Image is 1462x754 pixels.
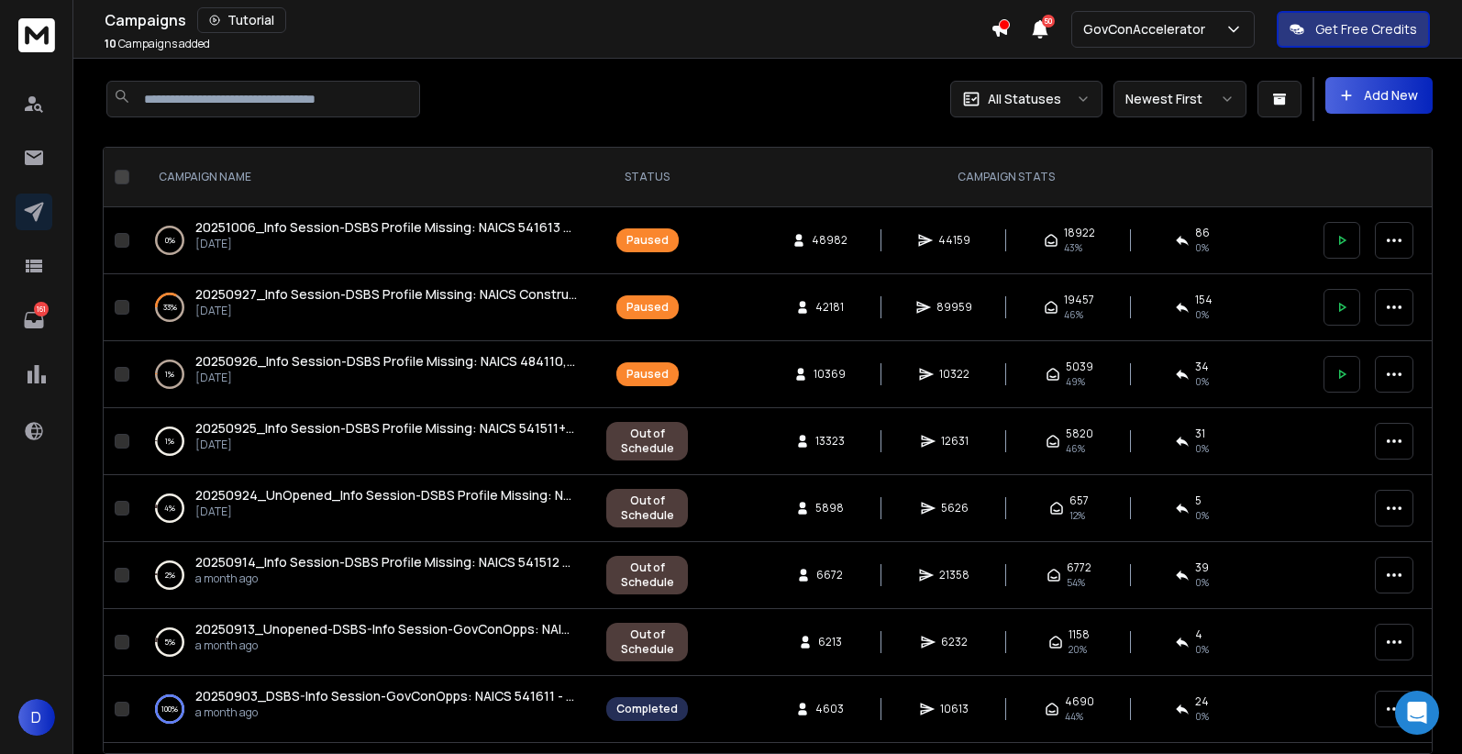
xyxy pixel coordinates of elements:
[195,285,831,303] span: 20250927_Info Session-DSBS Profile Missing: NAICS Construction, Trades, Facilities, & Building Se...
[195,419,577,438] a: 20250925_Info Session-DSBS Profile Missing: NAICS 541511+541330+541690+541614+541715
[699,148,1312,207] th: CAMPAIGN STATS
[616,427,678,456] div: Out of Schedule
[1195,360,1209,374] span: 34
[137,408,595,475] td: 1%20250925_Info Session-DSBS Profile Missing: NAICS 541511+541330+541690+541614+541715[DATE]
[1195,307,1209,322] span: 0 %
[1069,642,1087,657] span: 20 %
[18,699,55,736] button: D
[195,419,762,437] span: 20250925_Info Session-DSBS Profile Missing: NAICS 541511+541330+541690+541614+541715
[1064,293,1094,307] span: 19457
[195,486,577,505] a: 20250924_UnOpened_Info Session-DSBS Profile Missing: NAICS 541512 & Like GP Client-Hands On IT, LLC
[1195,441,1209,456] span: 0 %
[195,553,833,571] span: 20250914_Info Session-DSBS Profile Missing: NAICS 541512 & [PERSON_NAME]'s Client-Hands On IT, LLC
[1195,240,1209,255] span: 0 %
[1064,240,1082,255] span: 43 %
[195,705,577,720] p: a month ago
[195,687,692,704] span: 20250903_DSBS-Info Session-GovConOpps: NAICS 541611 - DSBS Profile Missing
[165,231,175,249] p: 0 %
[988,90,1061,108] p: All Statuses
[195,571,577,586] p: a month ago
[616,702,678,716] div: Completed
[1195,627,1202,642] span: 4
[195,486,840,504] span: 20250924_UnOpened_Info Session-DSBS Profile Missing: NAICS 541512 & Like GP Client-Hands On IT, LLC
[195,371,577,385] p: [DATE]
[941,434,969,449] span: 12631
[1067,575,1085,590] span: 54 %
[815,501,844,516] span: 5898
[195,352,577,371] a: 20250926_Info Session-DSBS Profile Missing: NAICS 484110, 484121, 611710, 611430, 541612
[1069,493,1089,508] span: 657
[815,434,845,449] span: 13323
[1195,709,1209,724] span: 0 %
[1065,709,1083,724] span: 44 %
[137,542,595,609] td: 2%20250914_Info Session-DSBS Profile Missing: NAICS 541512 & [PERSON_NAME]'s Client-Hands On IT, ...
[165,365,174,383] p: 1 %
[137,609,595,676] td: 5%20250913_Unopened-DSBS-Info Session-GovConOpps: NAICS 541611 - DSBS Profile Missinga month ago
[814,367,846,382] span: 10369
[1113,81,1246,117] button: Newest First
[1325,77,1433,114] button: Add New
[1195,226,1210,240] span: 86
[164,633,175,651] p: 5 %
[195,553,577,571] a: 20250914_Info Session-DSBS Profile Missing: NAICS 541512 & [PERSON_NAME]'s Client-Hands On IT, LLC
[105,7,991,33] div: Campaigns
[616,560,678,590] div: Out of Schedule
[195,218,577,237] a: 20251006_Info Session-DSBS Profile Missing: NAICS 541613 Services+48k leads
[816,568,843,582] span: 6672
[1042,15,1055,28] span: 50
[1395,691,1439,735] div: Open Intercom Messenger
[595,148,699,207] th: STATUS
[941,501,969,516] span: 5626
[939,367,969,382] span: 10322
[105,36,116,51] span: 10
[938,233,970,248] span: 44159
[137,676,595,743] td: 100%20250903_DSBS-Info Session-GovConOpps: NAICS 541611 - DSBS Profile Missinga month ago
[1195,560,1209,575] span: 39
[818,635,842,649] span: 6213
[195,687,577,705] a: 20250903_DSBS-Info Session-GovConOpps: NAICS 541611 - DSBS Profile Missing
[1067,560,1091,575] span: 6772
[940,702,969,716] span: 10613
[626,367,669,382] div: Paused
[626,300,669,315] div: Paused
[105,37,210,51] p: Campaigns added
[137,207,595,274] td: 0%20251006_Info Session-DSBS Profile Missing: NAICS 541613 Services+48k leads[DATE]
[1195,493,1202,508] span: 5
[1064,226,1095,240] span: 18922
[939,568,969,582] span: 21358
[1195,374,1209,389] span: 0 %
[137,274,595,341] td: 33%20250927_Info Session-DSBS Profile Missing: NAICS Construction, Trades, Facilities, & Building...
[163,298,177,316] p: 33 %
[616,627,678,657] div: Out of Schedule
[16,302,52,338] a: 161
[1315,20,1417,39] p: Get Free Credits
[1064,307,1083,322] span: 46 %
[165,566,175,584] p: 2 %
[815,702,844,716] span: 4603
[195,237,577,251] p: [DATE]
[812,233,847,248] span: 48982
[815,300,844,315] span: 42181
[626,233,669,248] div: Paused
[137,341,595,408] td: 1%20250926_Info Session-DSBS Profile Missing: NAICS 484110, 484121, 611710, 611430, 541612[DATE]
[195,218,682,236] span: 20251006_Info Session-DSBS Profile Missing: NAICS 541613 Services+48k leads
[1066,360,1093,374] span: 5039
[1065,694,1094,709] span: 4690
[195,620,759,638] span: 20250913_Unopened-DSBS-Info Session-GovConOpps: NAICS 541611 - DSBS Profile Missing
[1066,441,1085,456] span: 46 %
[195,285,577,304] a: 20250927_Info Session-DSBS Profile Missing: NAICS Construction, Trades, Facilities, & Building Se...
[195,438,577,452] p: [DATE]
[195,638,577,653] p: a month ago
[161,700,178,718] p: 100 %
[1195,293,1213,307] span: 154
[164,499,175,517] p: 4 %
[137,475,595,542] td: 4%20250924_UnOpened_Info Session-DSBS Profile Missing: NAICS 541512 & Like GP Client-Hands On IT,...
[1195,694,1209,709] span: 24
[1069,508,1085,523] span: 12 %
[1277,11,1430,48] button: Get Free Credits
[1083,20,1213,39] p: GovConAccelerator
[936,300,972,315] span: 89959
[197,7,286,33] button: Tutorial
